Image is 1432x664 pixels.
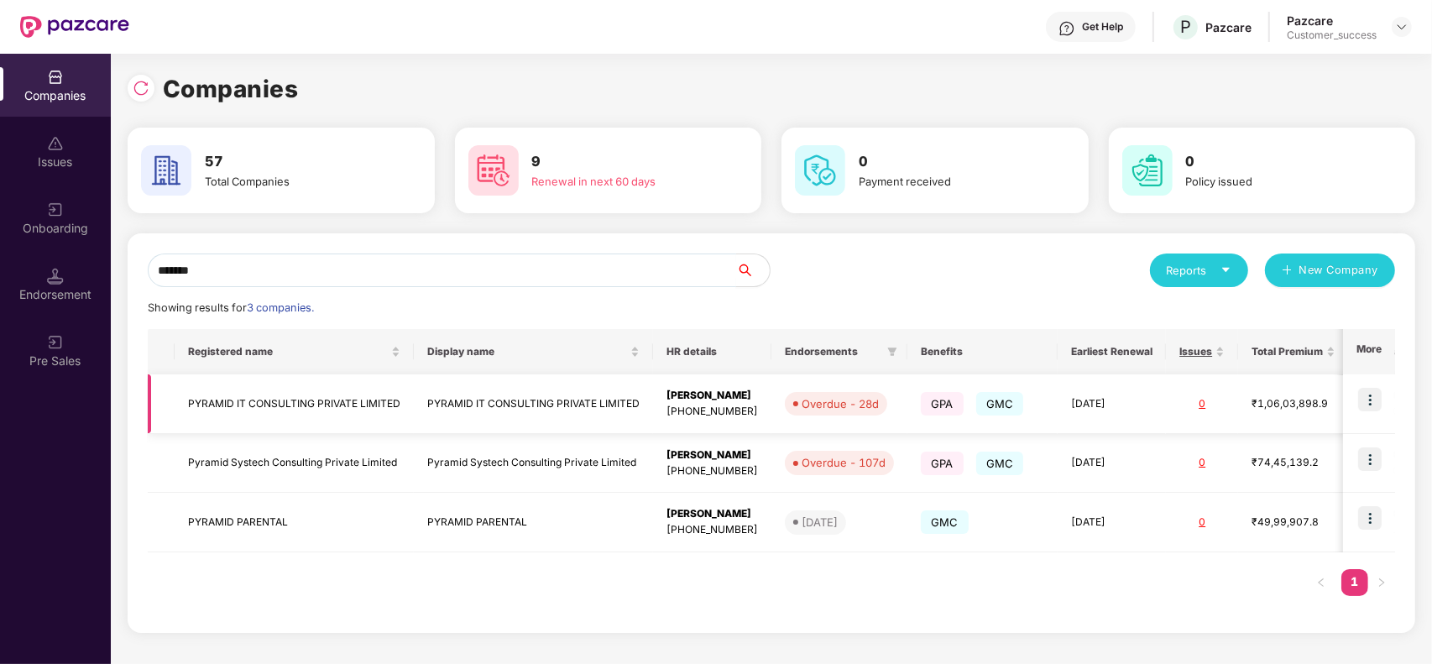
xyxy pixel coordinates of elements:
[141,145,191,196] img: svg+xml;base64,PHN2ZyB4bWxucz0iaHR0cDovL3d3dy53My5vcmcvMjAwMC9zdmciIHdpZHRoPSI2MCIgaGVpZ2h0PSI2MC...
[1166,329,1238,374] th: Issues
[795,145,845,196] img: svg+xml;base64,PHN2ZyB4bWxucz0iaHR0cDovL3d3dy53My5vcmcvMjAwMC9zdmciIHdpZHRoPSI2MCIgaGVpZ2h0PSI2MC...
[802,514,838,531] div: [DATE]
[653,329,771,374] th: HR details
[666,404,758,420] div: [PHONE_NUMBER]
[247,301,314,314] span: 3 companies.
[1252,396,1335,412] div: ₹1,06,03,898.9
[666,522,758,538] div: [PHONE_NUMBER]
[468,145,519,196] img: svg+xml;base64,PHN2ZyB4bWxucz0iaHR0cDovL3d3dy53My5vcmcvMjAwMC9zdmciIHdpZHRoPSI2MCIgaGVpZ2h0PSI2MC...
[47,334,64,351] img: svg+xml;base64,PHN2ZyB3aWR0aD0iMjAiIGhlaWdodD0iMjAiIHZpZXdCb3g9IjAgMCAyMCAyMCIgZmlsbD0ibm9uZSIgeG...
[1358,447,1382,471] img: icon
[1179,515,1225,531] div: 0
[1058,374,1166,434] td: [DATE]
[1287,13,1377,29] div: Pazcare
[1179,345,1212,358] span: Issues
[175,493,414,552] td: PYRAMID PARENTAL
[133,80,149,97] img: svg+xml;base64,PHN2ZyBpZD0iUmVsb2FkLTMyeDMyIiB4bWxucz0iaHR0cDovL3d3dy53My5vcmcvMjAwMC9zdmciIHdpZH...
[1186,173,1368,190] div: Policy issued
[907,329,1058,374] th: Benefits
[1186,151,1368,173] h3: 0
[205,173,387,190] div: Total Companies
[884,342,901,362] span: filter
[20,16,129,38] img: New Pazcare Logo
[859,173,1041,190] div: Payment received
[175,434,414,494] td: Pyramid Systech Consulting Private Limited
[1082,20,1123,34] div: Get Help
[47,69,64,86] img: svg+xml;base64,PHN2ZyBpZD0iQ29tcGFuaWVzIiB4bWxucz0iaHR0cDovL3d3dy53My5vcmcvMjAwMC9zdmciIHdpZHRoPS...
[1058,329,1166,374] th: Earliest Renewal
[735,264,770,277] span: search
[1395,20,1408,34] img: svg+xml;base64,PHN2ZyBpZD0iRHJvcGRvd24tMzJ4MzIiIHhtbG5zPSJodHRwOi8vd3d3LnczLm9yZy8yMDAwL3N2ZyIgd2...
[1368,569,1395,596] li: Next Page
[1299,262,1379,279] span: New Company
[666,447,758,463] div: [PERSON_NAME]
[859,151,1041,173] h3: 0
[785,345,881,358] span: Endorsements
[1180,17,1191,37] span: P
[175,374,414,434] td: PYRAMID IT CONSULTING PRIVATE LIMITED
[666,388,758,404] div: [PERSON_NAME]
[1287,29,1377,42] div: Customer_success
[427,345,627,358] span: Display name
[1058,434,1166,494] td: [DATE]
[163,71,299,107] h1: Companies
[1282,264,1293,278] span: plus
[735,254,771,287] button: search
[1358,506,1382,530] img: icon
[1343,329,1395,374] th: More
[414,374,653,434] td: PYRAMID IT CONSULTING PRIVATE LIMITED
[1058,493,1166,552] td: [DATE]
[1179,396,1225,412] div: 0
[47,268,64,285] img: svg+xml;base64,PHN2ZyB3aWR0aD0iMTQuNSIgaGVpZ2h0PSIxNC41IiB2aWV3Qm94PSIwIDAgMTYgMTYiIGZpbGw9Im5vbm...
[976,452,1024,475] span: GMC
[921,392,964,416] span: GPA
[802,395,879,412] div: Overdue - 28d
[921,510,969,534] span: GMC
[1265,254,1395,287] button: plusNew Company
[1252,345,1323,358] span: Total Premium
[976,392,1024,416] span: GMC
[47,201,64,218] img: svg+xml;base64,PHN2ZyB3aWR0aD0iMjAiIGhlaWdodD0iMjAiIHZpZXdCb3g9IjAgMCAyMCAyMCIgZmlsbD0ibm9uZSIgeG...
[921,452,964,475] span: GPA
[414,434,653,494] td: Pyramid Systech Consulting Private Limited
[175,329,414,374] th: Registered name
[666,463,758,479] div: [PHONE_NUMBER]
[532,173,714,190] div: Renewal in next 60 days
[1252,455,1335,471] div: ₹74,45,139.2
[1377,578,1387,588] span: right
[148,301,314,314] span: Showing results for
[666,506,758,522] div: [PERSON_NAME]
[1058,20,1075,37] img: svg+xml;base64,PHN2ZyBpZD0iSGVscC0zMngzMiIgeG1sbnM9Imh0dHA6Ly93d3cudzMub3JnLzIwMDAvc3ZnIiB3aWR0aD...
[1179,455,1225,471] div: 0
[414,329,653,374] th: Display name
[1358,388,1382,411] img: icon
[887,347,897,357] span: filter
[1167,262,1231,279] div: Reports
[414,493,653,552] td: PYRAMID PARENTAL
[1308,569,1335,596] li: Previous Page
[1368,569,1395,596] button: right
[1316,578,1326,588] span: left
[1205,19,1252,35] div: Pazcare
[205,151,387,173] h3: 57
[47,135,64,152] img: svg+xml;base64,PHN2ZyBpZD0iSXNzdWVzX2Rpc2FibGVkIiB4bWxucz0iaHR0cDovL3d3dy53My5vcmcvMjAwMC9zdmciIH...
[802,454,886,471] div: Overdue - 107d
[1238,329,1349,374] th: Total Premium
[188,345,388,358] span: Registered name
[1341,569,1368,594] a: 1
[1308,569,1335,596] button: left
[1122,145,1173,196] img: svg+xml;base64,PHN2ZyB4bWxucz0iaHR0cDovL3d3dy53My5vcmcvMjAwMC9zdmciIHdpZHRoPSI2MCIgaGVpZ2h0PSI2MC...
[1341,569,1368,596] li: 1
[1220,264,1231,275] span: caret-down
[532,151,714,173] h3: 9
[1252,515,1335,531] div: ₹49,99,907.8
